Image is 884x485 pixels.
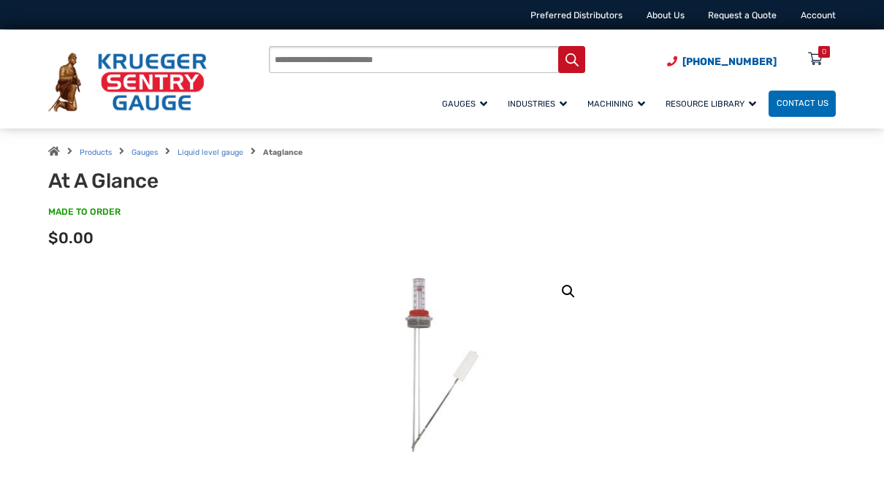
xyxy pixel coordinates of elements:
[434,88,500,118] a: Gauges
[682,56,777,68] span: [PHONE_NUMBER]
[801,10,836,20] a: Account
[48,53,207,111] img: Krueger Sentry Gauge
[579,88,658,118] a: Machining
[365,268,519,460] img: At A Glance
[263,148,302,157] strong: Ataglance
[80,148,112,157] a: Products
[132,148,158,157] a: Gauges
[178,148,243,157] a: Liquid level gauge
[587,99,645,109] span: Machining
[442,99,487,109] span: Gauges
[555,278,582,305] a: View full-screen image gallery
[48,206,121,219] span: MADE TO ORDER
[647,10,685,20] a: About Us
[48,229,94,247] span: $0.00
[500,88,579,118] a: Industries
[666,99,756,109] span: Resource Library
[658,88,769,118] a: Resource Library
[769,91,836,117] a: Contact Us
[667,54,777,69] a: Phone Number (920) 434-8860
[822,46,826,58] div: 0
[48,169,363,194] h1: At A Glance
[777,98,828,108] span: Contact Us
[530,10,622,20] a: Preferred Distributors
[708,10,777,20] a: Request a Quote
[508,99,567,109] span: Industries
